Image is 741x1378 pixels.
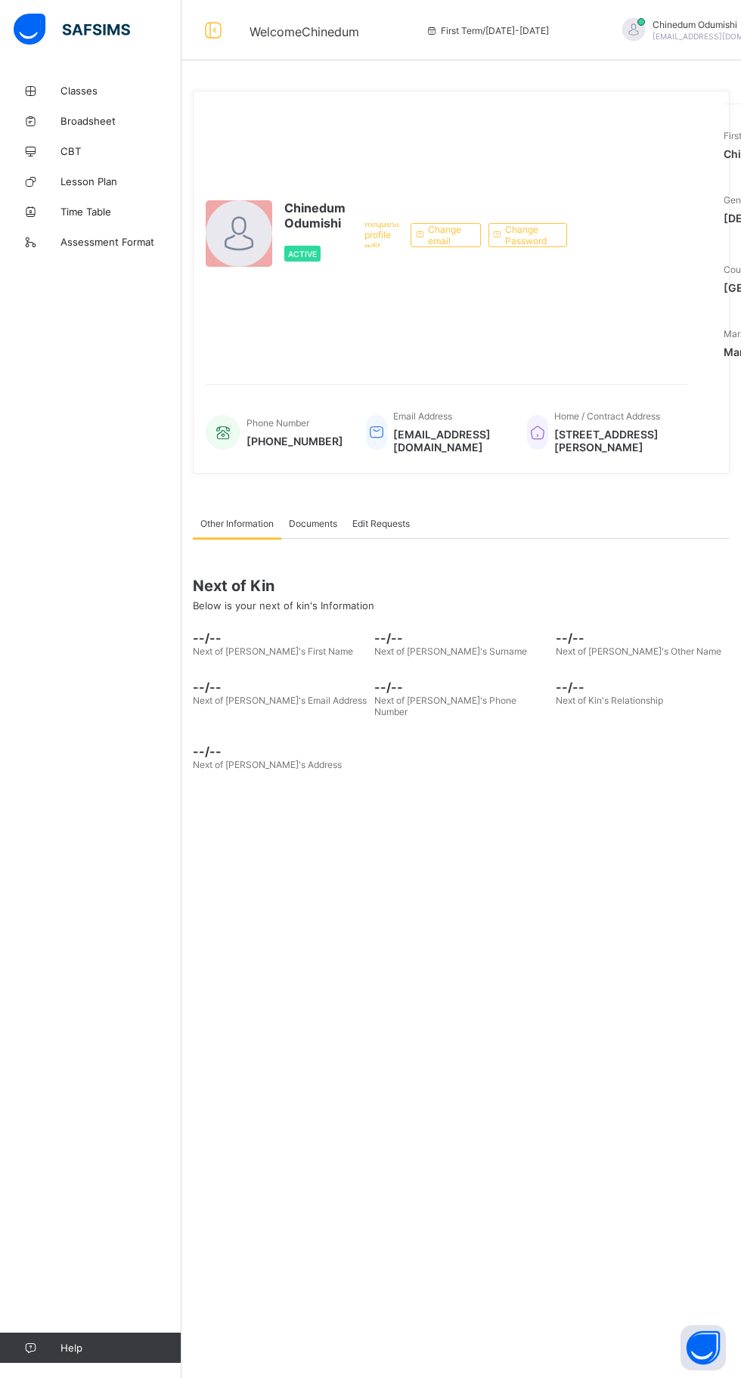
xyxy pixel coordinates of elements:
[60,175,181,187] span: Lesson Plan
[246,435,343,447] span: [PHONE_NUMBER]
[246,417,309,429] span: Phone Number
[60,115,181,127] span: Broadsheet
[554,410,660,422] span: Home / Contract Address
[193,630,367,646] span: --/--
[554,428,672,454] span: [STREET_ADDRESS][PERSON_NAME]
[193,599,374,612] span: Below is your next of kin's Information
[505,224,555,246] span: Change Password
[556,695,663,706] span: Next of Kin's Relationship
[60,145,181,157] span: CBT
[284,200,346,231] span: Chinedum Odumishi
[60,236,181,248] span: Assessment Format
[374,695,516,717] span: Next of [PERSON_NAME]'s Phone Number
[352,518,410,529] span: Edit Requests
[60,85,181,97] span: Classes
[193,577,730,595] span: Next of Kin
[289,518,337,529] span: Documents
[193,759,342,770] span: Next of [PERSON_NAME]'s Address
[374,646,527,657] span: Next of [PERSON_NAME]'s Surname
[193,680,367,695] span: --/--
[374,680,548,695] span: --/--
[193,744,367,759] span: --/--
[14,14,130,45] img: safsims
[193,695,367,706] span: Next of [PERSON_NAME]'s Email Address
[681,1325,726,1370] button: Open asap
[200,518,274,529] span: Other Information
[556,646,721,657] span: Next of [PERSON_NAME]'s Other Name
[250,24,359,39] span: Welcome Chinedum
[288,249,317,259] span: Active
[393,410,452,422] span: Email Address
[393,428,504,454] span: [EMAIL_ADDRESS][DOMAIN_NAME]
[428,224,469,246] span: Change email
[556,680,730,695] span: --/--
[426,25,549,36] span: session/term information
[374,630,548,646] span: --/--
[364,218,399,252] span: Request profile edit
[60,1342,181,1354] span: Help
[193,646,353,657] span: Next of [PERSON_NAME]'s First Name
[556,630,730,646] span: --/--
[60,206,181,218] span: Time Table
